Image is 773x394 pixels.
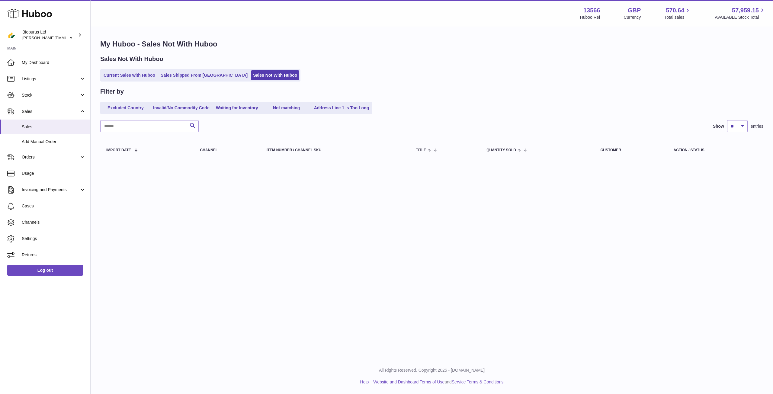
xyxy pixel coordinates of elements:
[486,148,516,152] span: Quantity Sold
[371,379,503,385] li: and
[22,154,79,160] span: Orders
[267,148,404,152] div: Item Number / Channel SKU
[601,148,662,152] div: Customer
[751,123,763,129] span: entries
[151,103,212,113] a: Invalid/No Commodity Code
[22,252,86,258] span: Returns
[200,148,254,152] div: Channel
[100,88,124,96] h2: Filter by
[312,103,371,113] a: Address Line 1 is Too Long
[22,109,79,114] span: Sales
[715,6,766,20] a: 57,959.15 AVAILABLE Stock Total
[580,14,600,20] div: Huboo Ref
[22,76,79,82] span: Listings
[583,6,600,14] strong: 13566
[732,6,759,14] span: 57,959.15
[7,30,16,40] img: peter@biopurus.co.uk
[713,123,724,129] label: Show
[159,70,250,80] a: Sales Shipped From [GEOGRAPHIC_DATA]
[373,380,444,384] a: Website and Dashboard Terms of Use
[628,6,641,14] strong: GBP
[416,148,426,152] span: Title
[22,29,77,41] div: Biopurus Ltd
[664,14,691,20] span: Total sales
[7,265,83,276] a: Log out
[360,380,369,384] a: Help
[95,367,768,373] p: All Rights Reserved. Copyright 2025 - [DOMAIN_NAME]
[22,92,79,98] span: Stock
[22,35,121,40] span: [PERSON_NAME][EMAIL_ADDRESS][DOMAIN_NAME]
[22,219,86,225] span: Channels
[251,70,299,80] a: Sales Not With Huboo
[22,60,86,66] span: My Dashboard
[674,148,757,152] div: Action / Status
[664,6,691,20] a: 570.64 Total sales
[100,55,163,63] h2: Sales Not With Huboo
[101,103,150,113] a: Excluded Country
[452,380,504,384] a: Service Terms & Conditions
[101,70,157,80] a: Current Sales with Huboo
[624,14,641,20] div: Currency
[106,148,131,152] span: Import date
[22,124,86,130] span: Sales
[666,6,684,14] span: 570.64
[22,203,86,209] span: Cases
[22,236,86,242] span: Settings
[213,103,261,113] a: Waiting for Inventory
[715,14,766,20] span: AVAILABLE Stock Total
[22,171,86,176] span: Usage
[22,139,86,145] span: Add Manual Order
[100,39,763,49] h1: My Huboo - Sales Not With Huboo
[262,103,311,113] a: Not matching
[22,187,79,193] span: Invoicing and Payments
